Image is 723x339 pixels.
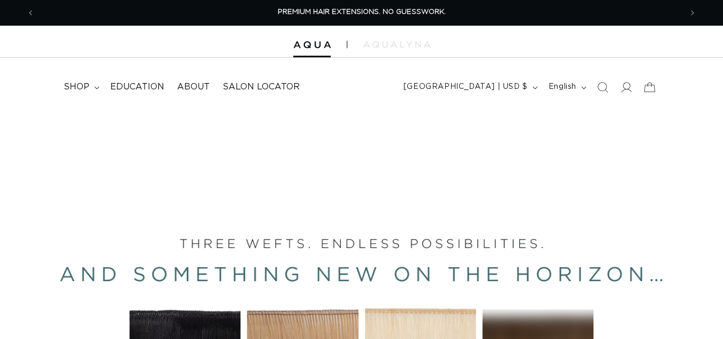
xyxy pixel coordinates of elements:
span: [GEOGRAPHIC_DATA] | USD $ [404,81,528,93]
span: Salon Locator [223,81,300,93]
summary: shop [57,75,104,99]
button: [GEOGRAPHIC_DATA] | USD $ [397,77,542,97]
span: English [549,81,576,93]
button: English [542,77,591,97]
span: shop [64,81,89,93]
img: aqualyna.com [363,41,430,48]
a: Salon Locator [216,75,306,99]
a: Education [104,75,171,99]
button: Next announcement [681,3,704,23]
span: PREMIUM HAIR EXTENSIONS. NO GUESSWORK. [278,9,446,16]
img: Aqua Hair Extensions [293,41,331,49]
summary: Search [591,76,614,99]
button: Previous announcement [19,3,42,23]
span: About [177,81,210,93]
a: About [171,75,216,99]
span: Education [110,81,164,93]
